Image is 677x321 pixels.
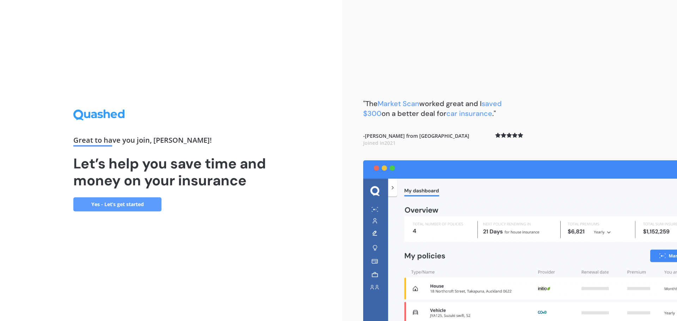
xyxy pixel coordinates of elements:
[363,99,502,118] span: saved $300
[363,99,502,118] b: "The worked great and I on a better deal for ."
[73,155,269,189] h1: Let’s help you save time and money on your insurance
[363,132,469,146] b: - [PERSON_NAME] from [GEOGRAPHIC_DATA]
[446,109,492,118] span: car insurance
[73,197,161,211] a: Yes - Let’s get started
[363,160,677,321] img: dashboard.webp
[378,99,419,108] span: Market Scan
[73,137,269,147] div: Great to have you join , [PERSON_NAME] !
[363,140,396,146] span: Joined in 2021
